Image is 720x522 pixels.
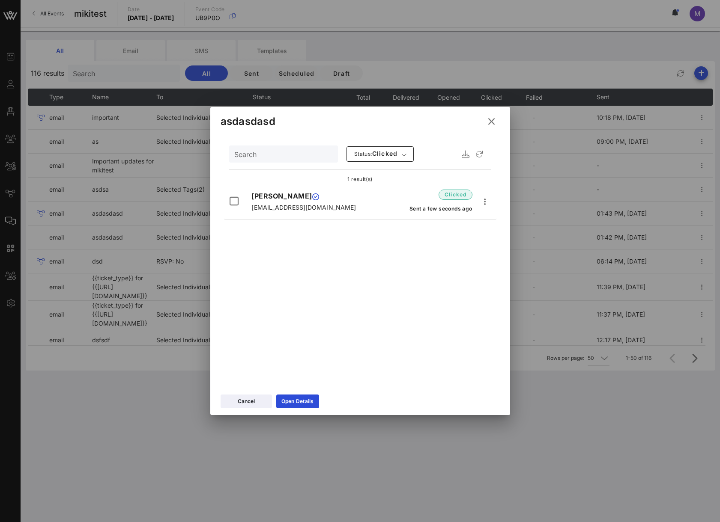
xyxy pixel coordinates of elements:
button: Status:clicked [347,146,414,162]
span: clicked [354,150,398,158]
div: Cancel [238,397,255,406]
button: Sent a few seconds ago [409,201,472,216]
span: 1 result(s) [347,176,372,182]
span: Status: [354,151,372,157]
div: asdasdasd [221,115,275,128]
span: Sent a few seconds ago [409,205,472,212]
button: Cancel [221,394,272,408]
div: Open Details [281,397,314,406]
a: Open Details [276,394,319,408]
span: clicked [444,190,467,199]
span: [EMAIL_ADDRESS][DOMAIN_NAME] [251,204,356,211]
p: [PERSON_NAME] [251,191,366,201]
button: clicked [439,187,472,202]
